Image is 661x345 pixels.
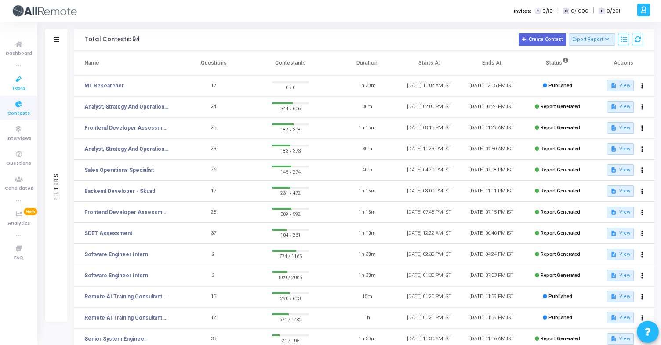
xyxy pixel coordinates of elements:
[607,80,634,91] button: View
[182,75,245,96] td: 17
[548,83,572,88] span: Published
[599,8,604,15] span: I
[607,228,634,239] button: View
[398,160,461,181] td: [DATE] 04:20 PM IST
[398,138,461,160] td: [DATE] 11:23 PM IST
[272,189,309,197] span: 231 / 472
[610,104,617,110] mat-icon: description
[610,146,617,152] mat-icon: description
[272,231,309,240] span: 104 / 261
[569,33,616,46] button: Export Report
[182,138,245,160] td: 23
[542,7,553,15] span: 0/10
[52,138,60,235] div: Filters
[84,293,169,301] a: Remote AI Training Consultant (Communication)
[461,75,523,96] td: [DATE] 12:15 PM IST
[607,101,634,113] button: View
[398,244,461,265] td: [DATE] 02:30 PM IST
[84,103,169,111] a: Analyst, Strategy And Operational Excellence
[541,104,580,109] span: Report Generated
[610,272,617,279] mat-icon: description
[182,307,245,328] td: 12
[607,164,634,176] button: View
[398,96,461,117] td: [DATE] 02:00 PM IST
[461,138,523,160] td: [DATE] 09:50 AM IST
[548,294,572,299] span: Published
[461,96,523,117] td: [DATE] 08:24 PM IST
[607,143,634,155] button: View
[610,315,617,321] mat-icon: description
[84,335,146,343] a: Senior System Engineer
[541,125,580,131] span: Report Generated
[541,336,580,341] span: Report Generated
[563,8,569,15] span: C
[610,167,617,173] mat-icon: description
[607,312,634,323] button: View
[610,336,617,342] mat-icon: description
[398,223,461,244] td: [DATE] 12:22 AM IST
[607,122,634,134] button: View
[24,208,37,215] span: New
[398,51,461,75] th: Starts At
[607,185,634,197] button: View
[548,315,572,320] span: Published
[182,265,245,286] td: 2
[607,249,634,260] button: View
[14,254,23,262] span: FAQ
[336,307,399,328] td: 1h
[571,7,588,15] span: 0/1000
[182,51,245,75] th: Questions
[272,336,309,345] span: 21 / 105
[610,230,617,236] mat-icon: description
[272,125,309,134] span: 182 / 308
[74,51,182,75] th: Name
[461,223,523,244] td: [DATE] 06:46 PM IST
[541,251,580,257] span: Report Generated
[182,286,245,307] td: 15
[6,50,32,58] span: Dashboard
[610,125,617,131] mat-icon: description
[398,307,461,328] td: [DATE] 01:21 PM IST
[84,251,148,258] a: Software Engineer Intern
[398,75,461,96] td: [DATE] 11:02 AM IST
[461,265,523,286] td: [DATE] 07:03 PM IST
[272,294,309,303] span: 290 / 603
[541,167,580,173] span: Report Generated
[84,314,169,322] a: Remote AI Training Consultant (Coding)
[336,286,399,307] td: 15m
[336,181,399,202] td: 1h 15m
[84,272,148,280] a: Software Engineer Intern
[336,265,399,286] td: 1h 30m
[272,315,309,324] span: 671 / 1482
[182,181,245,202] td: 17
[610,251,617,258] mat-icon: description
[535,8,541,15] span: T
[593,6,594,15] span: |
[398,265,461,286] td: [DATE] 01:30 PM IST
[461,307,523,328] td: [DATE] 11:59 PM IST
[7,135,31,142] span: Interviews
[398,286,461,307] td: [DATE] 01:20 PM IST
[245,51,336,75] th: Contestants
[461,181,523,202] td: [DATE] 11:11 PM IST
[336,96,399,117] td: 30m
[336,117,399,138] td: 1h 15m
[272,167,309,176] span: 145 / 274
[84,187,155,195] a: Backend Developer - Skuad
[336,138,399,160] td: 30m
[592,51,654,75] th: Actions
[7,110,30,117] span: Contests
[541,230,580,236] span: Report Generated
[514,7,531,15] label: Invites:
[336,223,399,244] td: 1h 10m
[398,202,461,223] td: [DATE] 07:45 PM IST
[461,286,523,307] td: [DATE] 11:59 PM IST
[607,333,634,345] button: View
[272,252,309,261] span: 774 / 1165
[541,209,580,215] span: Report Generated
[272,104,309,113] span: 344 / 606
[336,51,399,75] th: Duration
[84,166,154,174] a: Sales Operations Specialist
[272,210,309,218] span: 309 / 592
[398,117,461,138] td: [DATE] 08:15 PM IST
